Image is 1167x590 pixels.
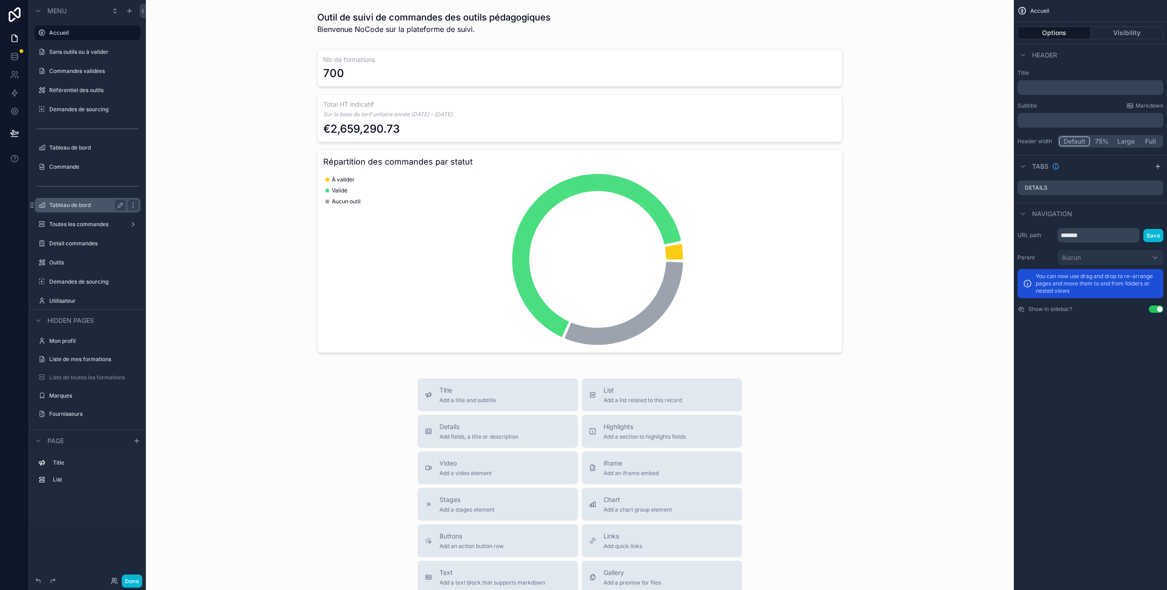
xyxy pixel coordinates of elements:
button: Large [1113,136,1139,146]
button: Aucun [1058,250,1163,265]
button: HighlightsAdd a section to highlights fields [582,415,742,448]
label: Mon profil [49,337,139,345]
div: scrollable content [1017,113,1163,128]
span: Add a section to highlights fields [604,433,686,440]
button: 75% [1090,136,1113,146]
button: Default [1059,136,1090,146]
label: Outils [49,259,139,266]
label: Title [53,459,137,466]
span: Chart [604,495,672,504]
span: Gallery [604,568,661,577]
span: Buttons [439,532,504,541]
label: Parent [1017,254,1054,261]
button: Visibility [1091,26,1164,39]
button: DetailsAdd fields, a title or description [418,415,578,448]
span: Video [439,459,492,468]
a: Markdown [1126,102,1163,109]
button: StagesAdd a stages element [418,488,578,521]
label: Toutes les commandes [49,221,126,228]
label: Header width [1017,138,1054,145]
label: Details [1025,184,1048,191]
button: Full [1139,136,1162,146]
label: Title [1017,69,1163,77]
button: VideoAdd a video element [418,451,578,484]
span: Stages [439,495,495,504]
button: ButtonsAdd an action button row [418,524,578,557]
button: TitleAdd a title and subtitle [418,378,578,411]
label: Commande [49,163,139,171]
span: Add an iframe embed [604,470,659,477]
span: Add an action button row [439,543,504,550]
span: Page [47,436,64,445]
span: Highlights [604,422,686,431]
div: scrollable content [1017,80,1163,95]
span: Add a title and subtitle [439,397,496,404]
button: Options [1017,26,1091,39]
label: Subtitle [1017,102,1037,109]
button: ChartAdd a chart group element [582,488,742,521]
label: Utilisateur [49,297,139,305]
span: Menu [47,6,67,16]
span: Add quick links [604,543,642,550]
span: Markdown [1136,102,1163,109]
label: Liste de mes formations [49,356,139,363]
label: URL path [1017,232,1054,239]
span: Add fields, a title or description [439,433,518,440]
div: scrollable content [29,451,146,496]
button: LinksAdd quick links [582,524,742,557]
label: Show in sidebar? [1028,305,1072,313]
span: List [604,386,682,395]
span: Add a stages element [439,506,495,513]
span: Add a video element [439,470,492,477]
span: Aucun [1062,253,1081,262]
label: Demandes de sourcing [49,106,139,113]
button: Save [1143,229,1163,242]
button: iframeAdd an iframe embed [582,451,742,484]
span: Text [439,568,545,577]
label: Sans outils ou à valider [49,48,139,56]
span: Add a list related to this record [604,397,682,404]
button: ListAdd a list related to this record [582,378,742,411]
label: Tableau de bord [49,202,122,209]
span: Tabs [1032,162,1048,171]
span: Add a text block that supports markdown [439,579,545,586]
label: Fournisseurs [49,410,139,418]
span: Title [439,386,496,395]
label: Accueil [49,29,135,36]
label: Référentiel des outils [49,87,139,94]
span: Add a preview for files [604,579,661,586]
span: Hidden pages [47,316,94,325]
label: Commandes validées [49,67,139,75]
span: Header [1032,51,1057,60]
label: Liste de toutes les formations [49,374,139,381]
p: You can now use drag and drop to re-arrange pages and move them to and from folders or nested views [1036,273,1158,295]
label: Tableau de bord [49,144,139,151]
span: Accueil [1030,7,1049,15]
label: Detail commandes [49,240,139,247]
button: Done [122,574,142,588]
span: Details [439,422,518,431]
label: Demandes de sourcing [49,278,139,285]
span: iframe [604,459,659,468]
span: Add a chart group element [604,506,672,513]
label: Marques [49,392,139,399]
span: Links [604,532,642,541]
